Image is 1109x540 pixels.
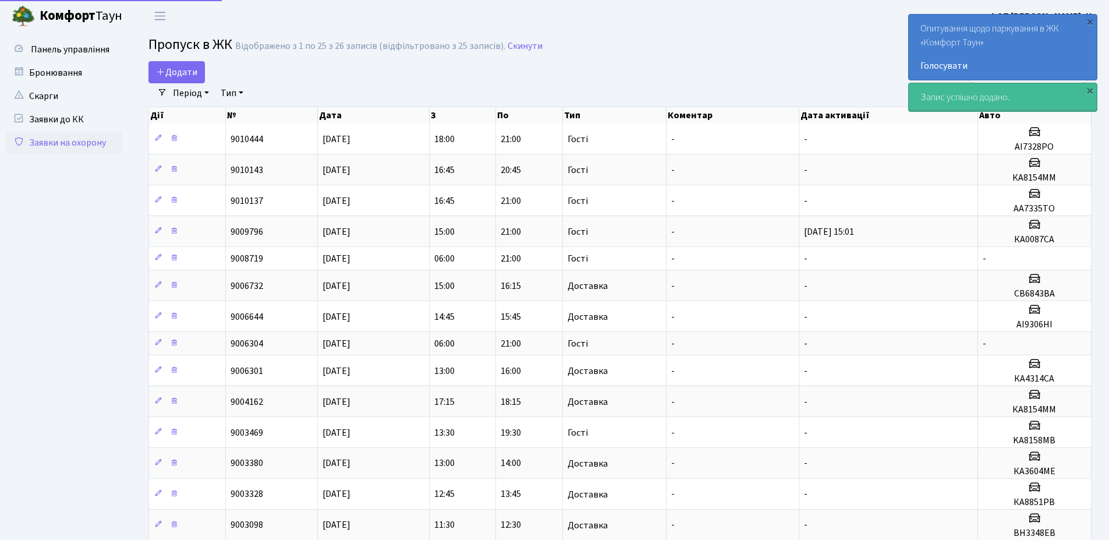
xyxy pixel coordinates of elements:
span: - [804,310,807,323]
span: 13:45 [501,488,521,501]
span: - [671,457,675,470]
h5: ВН3348ЕВ [983,528,1086,539]
a: Заявки до КК [6,108,122,131]
span: [DATE] [323,519,350,532]
span: [DATE] [323,396,350,408]
span: 16:45 [434,164,455,177]
span: Доставка [568,312,608,322]
a: Голосувати [920,59,1085,73]
th: Коментар [667,107,799,123]
h5: АІ9306НІ [983,319,1086,330]
span: 9003380 [231,457,263,470]
span: Гості [568,254,588,263]
span: 9003098 [231,519,263,532]
span: - [671,252,675,265]
span: - [804,426,807,439]
a: Бронювання [6,61,122,84]
a: ФОП [PERSON_NAME]. Н. [989,9,1095,23]
a: Тип [216,83,248,103]
span: 12:30 [501,519,521,532]
a: Період [168,83,214,103]
span: Гості [568,165,588,175]
span: Гості [568,135,588,144]
span: [DATE] [323,426,350,439]
span: 06:00 [434,252,455,265]
span: Пропуск в ЖК [148,34,232,55]
h5: КА4314СА [983,373,1086,384]
span: - [804,337,807,350]
span: 18:15 [501,396,521,408]
span: Доставка [568,281,608,291]
h5: АА7335ТО [983,203,1086,214]
span: [DATE] [323,195,350,207]
span: Додати [156,66,197,79]
h5: КА0087СА [983,234,1086,245]
div: Відображено з 1 по 25 з 26 записів (відфільтровано з 25 записів). [235,41,505,52]
span: 21:00 [501,195,521,207]
span: 13:00 [434,457,455,470]
button: Переключити навігацію [146,6,175,26]
span: [DATE] [323,225,350,238]
th: Дії [149,107,226,123]
span: - [804,195,807,207]
span: - [983,337,986,350]
span: [DATE] [323,337,350,350]
span: - [804,457,807,470]
span: [DATE] 15:01 [804,225,854,238]
span: [DATE] [323,252,350,265]
span: - [671,310,675,323]
span: [DATE] [323,310,350,323]
th: Тип [563,107,667,123]
span: 9008719 [231,252,263,265]
span: Панель управління [31,43,109,56]
span: [DATE] [323,488,350,501]
span: [DATE] [323,133,350,146]
span: - [671,337,675,350]
th: № [226,107,318,123]
span: - [804,365,807,377]
span: 9010444 [231,133,263,146]
h5: KA8158MB [983,435,1086,446]
span: [DATE] [323,457,350,470]
div: Опитування щодо паркування в ЖК «Комфорт Таун» [909,15,1097,80]
span: Доставка [568,490,608,499]
span: - [671,426,675,439]
span: 14:00 [501,457,521,470]
span: 9006732 [231,280,263,292]
h5: КА8154ММ [983,404,1086,415]
span: 16:00 [501,365,521,377]
span: - [671,195,675,207]
span: - [671,396,675,408]
th: Дата активації [799,107,978,123]
span: 14:45 [434,310,455,323]
span: 16:15 [501,280,521,292]
th: По [496,107,562,123]
span: - [804,488,807,501]
span: - [671,164,675,177]
span: 9004162 [231,396,263,408]
h5: СВ6843ВА [983,288,1086,299]
th: Авто [978,107,1092,123]
span: 9006644 [231,310,263,323]
span: 15:00 [434,225,455,238]
span: 9003469 [231,426,263,439]
span: 11:30 [434,519,455,532]
th: З [430,107,496,123]
span: 9010137 [231,195,263,207]
a: Скарги [6,84,122,108]
span: - [671,365,675,377]
span: - [671,519,675,532]
span: Гості [568,227,588,237]
span: 21:00 [501,252,521,265]
span: Доставка [568,521,608,530]
span: 9010143 [231,164,263,177]
span: Гості [568,196,588,206]
th: Дата [318,107,430,123]
span: - [804,519,807,532]
span: 21:00 [501,337,521,350]
b: ФОП [PERSON_NAME]. Н. [989,10,1095,23]
span: - [804,252,807,265]
span: Доставка [568,397,608,407]
span: - [671,133,675,146]
span: 9009796 [231,225,263,238]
